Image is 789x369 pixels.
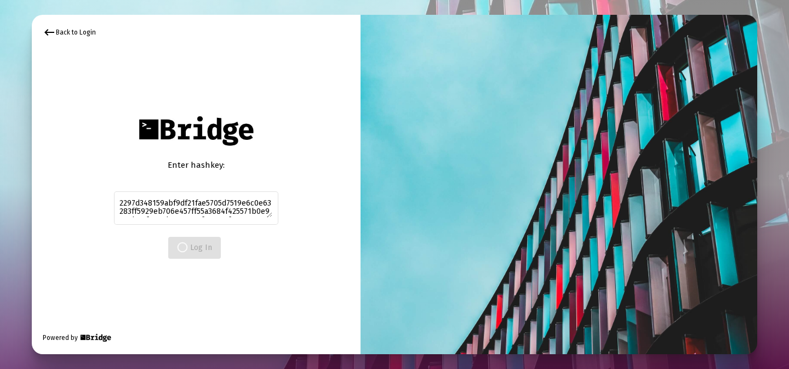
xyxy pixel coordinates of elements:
[168,237,221,259] button: Log In
[43,26,96,39] div: Back to Login
[133,110,259,151] img: Bridge Financial Technology Logo
[43,26,56,39] mat-icon: keyboard_backspace
[177,243,212,252] span: Log In
[114,160,278,171] div: Enter hashkey:
[43,332,112,343] div: Powered by
[79,332,112,343] img: Bridge Financial Technology Logo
